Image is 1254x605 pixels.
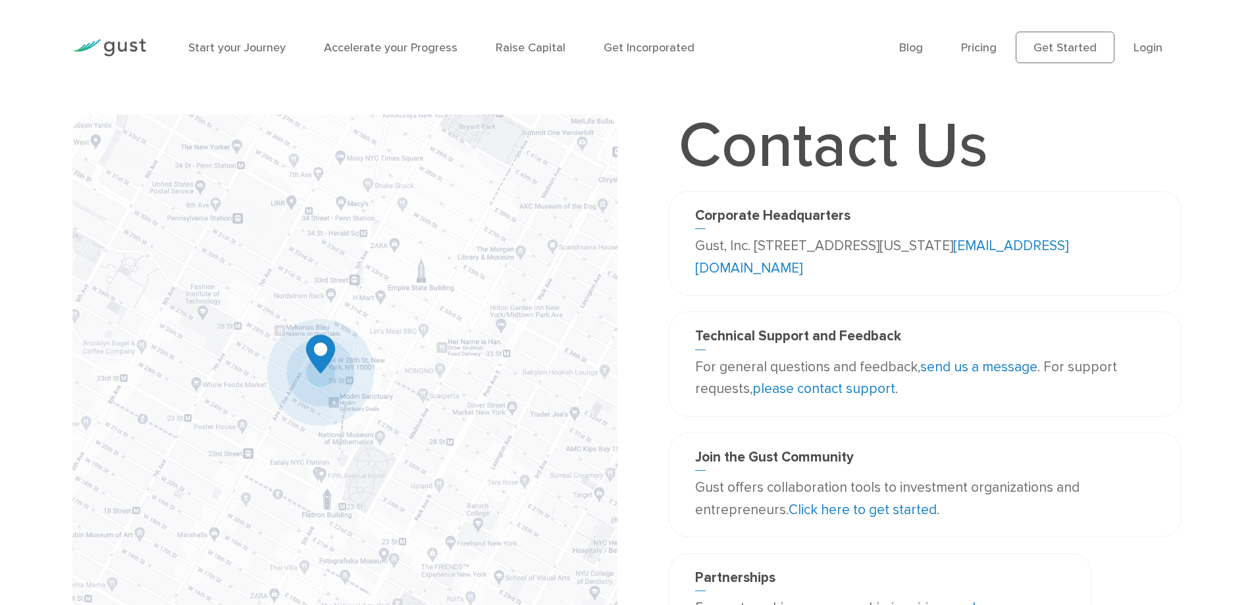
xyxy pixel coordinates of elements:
[188,41,286,55] a: Start your Journey
[324,41,457,55] a: Accelerate your Progress
[72,39,146,57] img: Gust Logo
[604,41,694,55] a: Get Incorporated
[695,477,1155,521] p: Gust offers collaboration tools to investment organizations and entrepreneurs. .
[496,41,565,55] a: Raise Capital
[695,328,1155,350] h3: Technical Support and Feedback
[695,449,1155,471] h3: Join the Gust Community
[1016,32,1114,63] a: Get Started
[695,356,1155,400] p: For general questions and feedback, . For support requests, .
[669,115,998,178] h1: Contact Us
[961,41,997,55] a: Pricing
[789,502,937,518] a: Click here to get started
[920,359,1037,375] a: send us a message
[695,238,1068,276] a: [EMAIL_ADDRESS][DOMAIN_NAME]
[695,235,1155,279] p: Gust, Inc. [STREET_ADDRESS][US_STATE]
[752,381,895,397] a: please contact support
[695,207,1155,229] h3: Corporate Headquarters
[899,41,923,55] a: Blog
[695,569,1065,591] h3: Partnerships
[1134,41,1163,55] a: Login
